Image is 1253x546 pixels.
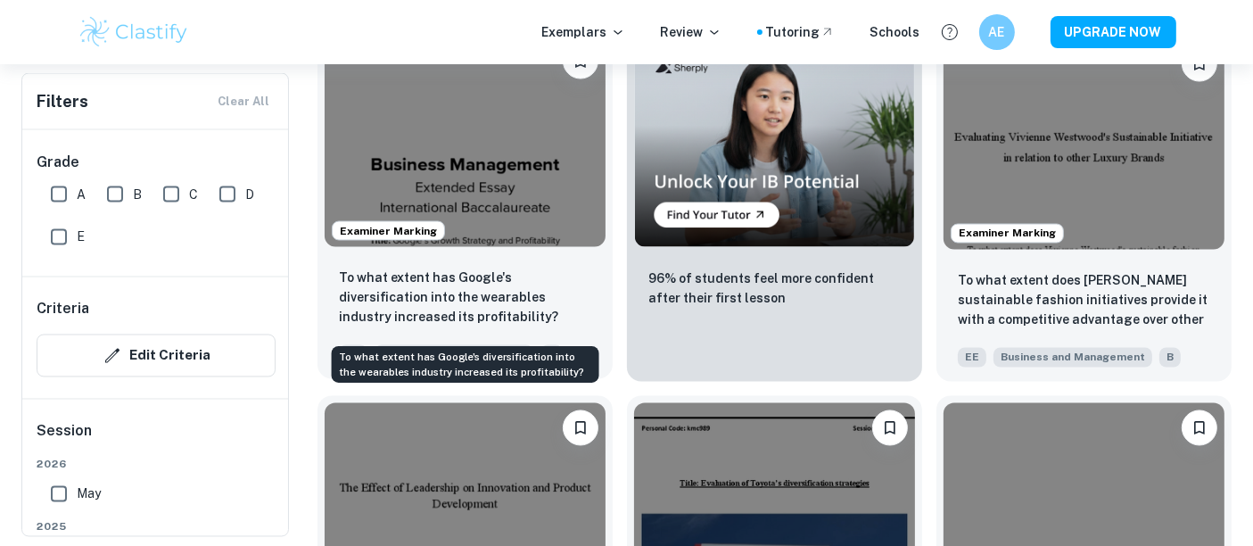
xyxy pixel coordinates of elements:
p: To what extent does Vivienne Westwood's sustainable fashion initiatives provide it with a competi... [958,271,1210,332]
h6: Session [37,421,276,457]
h6: Grade [37,152,276,173]
img: Business and Management EE example thumbnail: To what extent has Google's diversificat [325,37,606,247]
button: Bookmark [563,410,598,446]
span: Business and Management [993,348,1152,368]
a: Thumbnail96% of students feel more confident after their first lesson [627,32,922,382]
a: Schools [870,22,920,42]
span: Examiner Marking [952,226,1063,242]
button: Edit Criteria [37,335,276,377]
h6: AE [986,22,1007,42]
button: Bookmark [1182,410,1217,446]
p: 96% of students feel more confident after their first lesson [648,269,901,309]
p: To what extent has Google's diversification into the wearables industry increased its profitability? [339,269,591,327]
a: Examiner MarkingBookmarkTo what extent does Vivienne Westwood's sustainable fashion initiatives p... [936,32,1232,382]
a: Examiner MarkingBookmarkTo what extent has Google's diversification into the wearables industry i... [317,32,613,382]
p: Review [661,22,721,42]
button: UPGRADE NOW [1051,16,1176,48]
span: Examiner Marking [333,223,444,239]
button: AE [979,14,1015,50]
span: May [77,484,101,504]
img: Thumbnail [634,39,915,249]
span: A [77,185,86,204]
button: Help and Feedback [935,17,965,47]
span: D [245,185,254,204]
h6: Filters [37,89,88,114]
span: B [133,185,142,204]
span: 2026 [37,457,276,473]
div: To what extent has Google's diversification into the wearables industry increased its profitability? [332,346,599,383]
a: Tutoring [766,22,835,42]
span: E [77,227,85,247]
p: Exemplars [542,22,625,42]
h6: Criteria [37,299,89,320]
span: C [189,185,198,204]
span: 2025 [37,519,276,535]
span: EE [958,348,986,368]
span: B [1159,348,1181,368]
button: Bookmark [872,410,908,446]
img: Clastify logo [78,14,191,50]
img: Business and Management EE example thumbnail: To what extent does Vivienne Westwood's [944,39,1224,250]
